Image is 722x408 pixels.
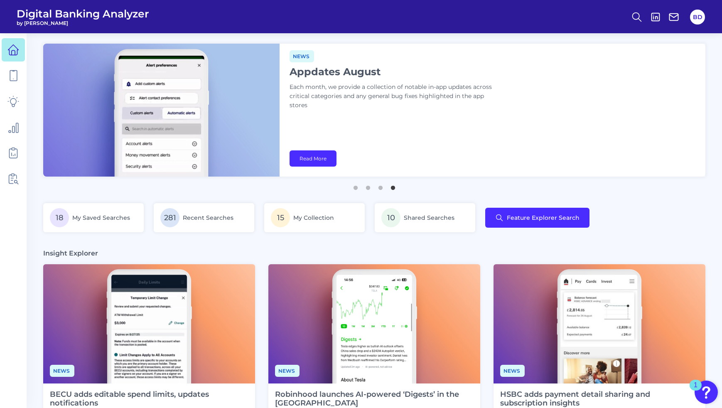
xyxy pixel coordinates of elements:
[494,264,705,383] img: News - Phone.png
[290,50,314,62] span: News
[293,214,334,221] span: My Collection
[43,203,144,232] a: 18My Saved Searches
[381,208,400,227] span: 10
[290,66,497,78] h1: Appdates August
[264,203,365,232] a: 15My Collection
[50,366,74,374] a: News
[275,366,300,374] a: News
[695,381,718,404] button: Open Resource Center, 1 new notification
[351,182,360,190] button: 1
[500,365,525,377] span: News
[404,214,454,221] span: Shared Searches
[17,20,149,26] span: by [PERSON_NAME]
[507,214,580,221] span: Feature Explorer Search
[290,52,314,60] a: News
[290,83,497,110] p: Each month, we provide a collection of notable in-app updates across critical categories and any ...
[364,182,372,190] button: 2
[690,10,705,25] button: BD
[389,182,397,190] button: 4
[485,208,589,228] button: Feature Explorer Search
[694,385,697,396] div: 1
[50,365,74,377] span: News
[500,390,699,408] h4: HSBC adds payment detail sharing and subscription insights
[160,208,179,227] span: 281
[376,182,385,190] button: 3
[275,365,300,377] span: News
[50,390,248,408] h4: BECU adds editable spend limits, updates notifications
[183,214,233,221] span: Recent Searches
[275,390,474,408] h4: Robinhood launches AI-powered ‘Digests’ in the [GEOGRAPHIC_DATA]
[72,214,130,221] span: My Saved Searches
[290,150,336,167] a: Read More
[43,44,280,177] img: bannerImg
[375,203,475,232] a: 10Shared Searches
[271,208,290,227] span: 15
[43,264,255,383] img: News - Phone (2).png
[17,7,149,20] span: Digital Banking Analyzer
[50,208,69,227] span: 18
[500,366,525,374] a: News
[43,249,98,258] h3: Insight Explorer
[154,203,254,232] a: 281Recent Searches
[268,264,480,383] img: News - Phone (1).png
